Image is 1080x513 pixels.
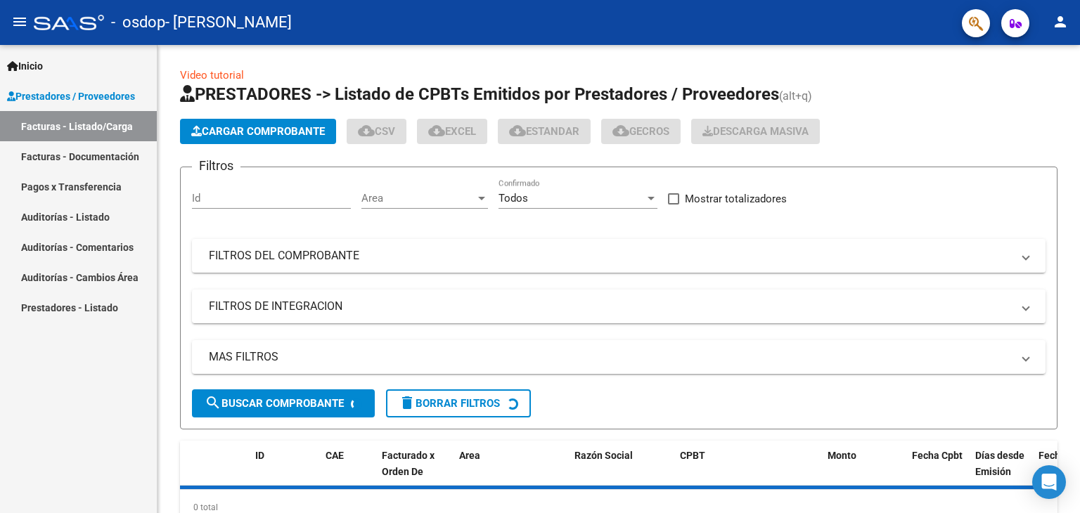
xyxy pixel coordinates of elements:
[192,290,1046,323] mat-expansion-panel-header: FILTROS DE INTEGRACION
[498,119,591,144] button: Estandar
[205,394,221,411] mat-icon: search
[509,125,579,138] span: Estandar
[912,450,963,461] span: Fecha Cpbt
[192,389,375,417] button: Buscar Comprobante
[7,58,43,74] span: Inicio
[180,84,779,104] span: PRESTADORES -> Listado de CPBTs Emitidos por Prestadores / Proveedores
[11,13,28,30] mat-icon: menu
[250,441,320,502] datatable-header-cell: ID
[509,122,526,139] mat-icon: cloud_download
[205,397,344,410] span: Buscar Comprobante
[822,441,906,502] datatable-header-cell: Monto
[828,450,856,461] span: Monto
[320,441,376,502] datatable-header-cell: CAE
[685,190,787,207] span: Mostrar totalizadores
[702,125,809,138] span: Descarga Masiva
[1032,465,1066,499] div: Open Intercom Messenger
[691,119,820,144] button: Descarga Masiva
[209,299,1012,314] mat-panel-title: FILTROS DE INTEGRACION
[601,119,681,144] button: Gecros
[347,119,406,144] button: CSV
[499,192,528,204] span: Todos
[399,397,500,410] span: Borrar Filtros
[382,450,435,477] span: Facturado x Orden De
[386,389,531,417] button: Borrar Filtros
[454,441,548,502] datatable-header-cell: Area
[180,119,336,144] button: Cargar Comprobante
[192,156,240,176] h3: Filtros
[376,441,454,502] datatable-header-cell: Facturado x Orden De
[612,125,669,138] span: Gecros
[417,119,487,144] button: EXCEL
[209,248,1012,264] mat-panel-title: FILTROS DEL COMPROBANTE
[358,122,375,139] mat-icon: cloud_download
[1039,450,1078,477] span: Fecha Recibido
[7,89,135,104] span: Prestadores / Proveedores
[674,441,822,502] datatable-header-cell: CPBT
[970,441,1033,502] datatable-header-cell: Días desde Emisión
[569,441,674,502] datatable-header-cell: Razón Social
[209,349,1012,365] mat-panel-title: MAS FILTROS
[361,192,475,204] span: Area
[192,239,1046,273] mat-expansion-panel-header: FILTROS DEL COMPROBANTE
[459,450,480,461] span: Area
[428,125,476,138] span: EXCEL
[192,340,1046,374] mat-expansion-panel-header: MAS FILTROS
[180,69,244,82] a: Video tutorial
[1052,13,1069,30] mat-icon: person
[975,450,1024,477] span: Días desde Emisión
[111,7,165,38] span: - osdop
[191,125,325,138] span: Cargar Comprobante
[612,122,629,139] mat-icon: cloud_download
[906,441,970,502] datatable-header-cell: Fecha Cpbt
[165,7,292,38] span: - [PERSON_NAME]
[358,125,395,138] span: CSV
[691,119,820,144] app-download-masive: Descarga masiva de comprobantes (adjuntos)
[680,450,705,461] span: CPBT
[779,89,812,103] span: (alt+q)
[255,450,264,461] span: ID
[399,394,416,411] mat-icon: delete
[574,450,633,461] span: Razón Social
[326,450,344,461] span: CAE
[428,122,445,139] mat-icon: cloud_download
